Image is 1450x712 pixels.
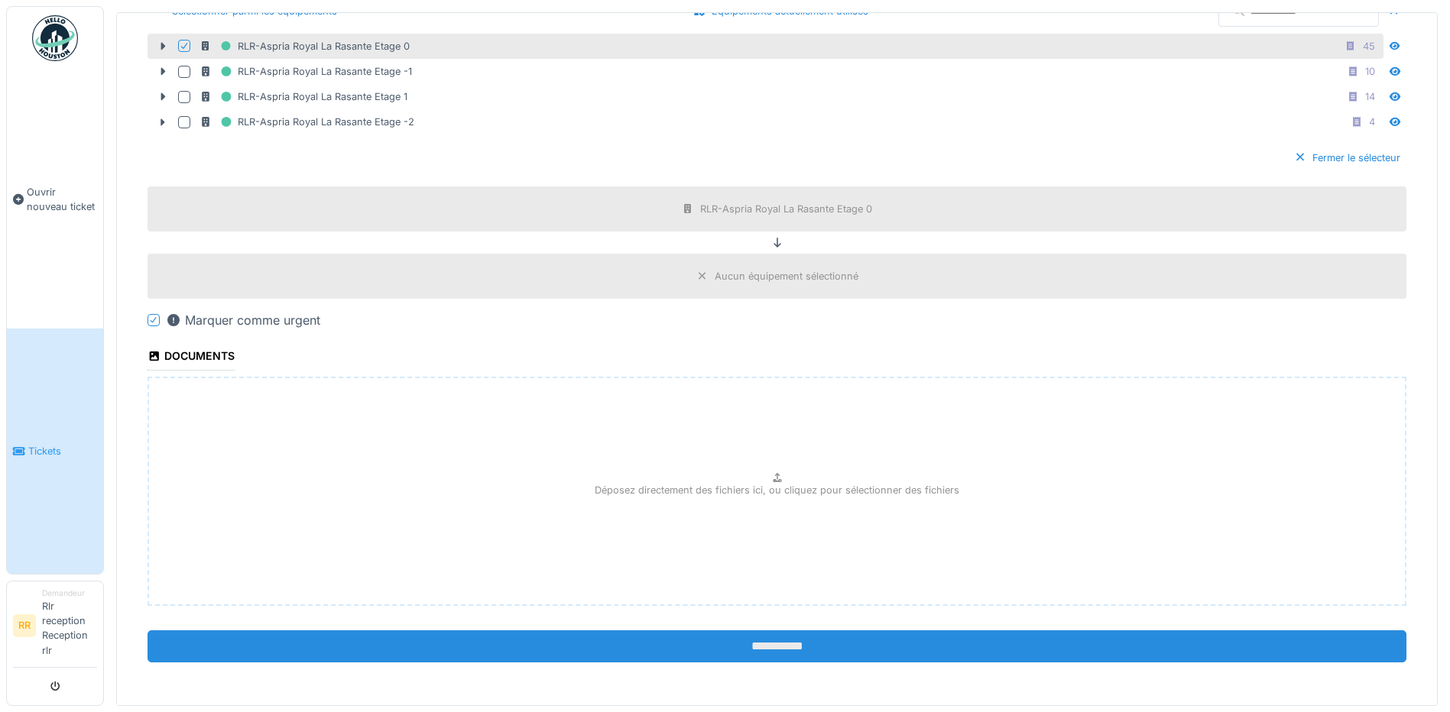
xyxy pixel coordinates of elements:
a: Tickets [7,328,103,573]
div: 4 [1369,115,1375,129]
li: RR [13,614,36,637]
span: Ouvrir nouveau ticket [27,185,97,214]
div: RLR-Aspria Royal La Rasante Etage -1 [199,62,412,81]
li: Rlr reception Reception rlr [42,587,97,664]
span: Tickets [28,444,97,458]
div: RLR-Aspria Royal La Rasante Etage 1 [199,87,407,106]
div: Fermer le sélecteur [1288,147,1406,168]
div: 45 [1363,39,1375,53]
a: RR DemandeurRlr reception Reception rlr [13,587,97,668]
div: Marquer comme urgent [166,311,320,329]
div: RLR-Aspria Royal La Rasante Etage -2 [199,112,414,131]
p: Déposez directement des fichiers ici, ou cliquez pour sélectionner des fichiers [595,483,959,497]
div: Demandeur [42,587,97,599]
div: RLR-Aspria Royal La Rasante Etage 0 [700,202,872,216]
div: Aucun équipement sélectionné [715,269,858,283]
div: Documents [148,345,235,371]
div: 14 [1365,89,1375,104]
div: RLR-Aspria Royal La Rasante Etage 0 [199,37,410,56]
img: Badge_color-CXgf-gQk.svg [32,15,78,61]
a: Ouvrir nouveau ticket [7,70,103,328]
div: 10 [1365,64,1375,79]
